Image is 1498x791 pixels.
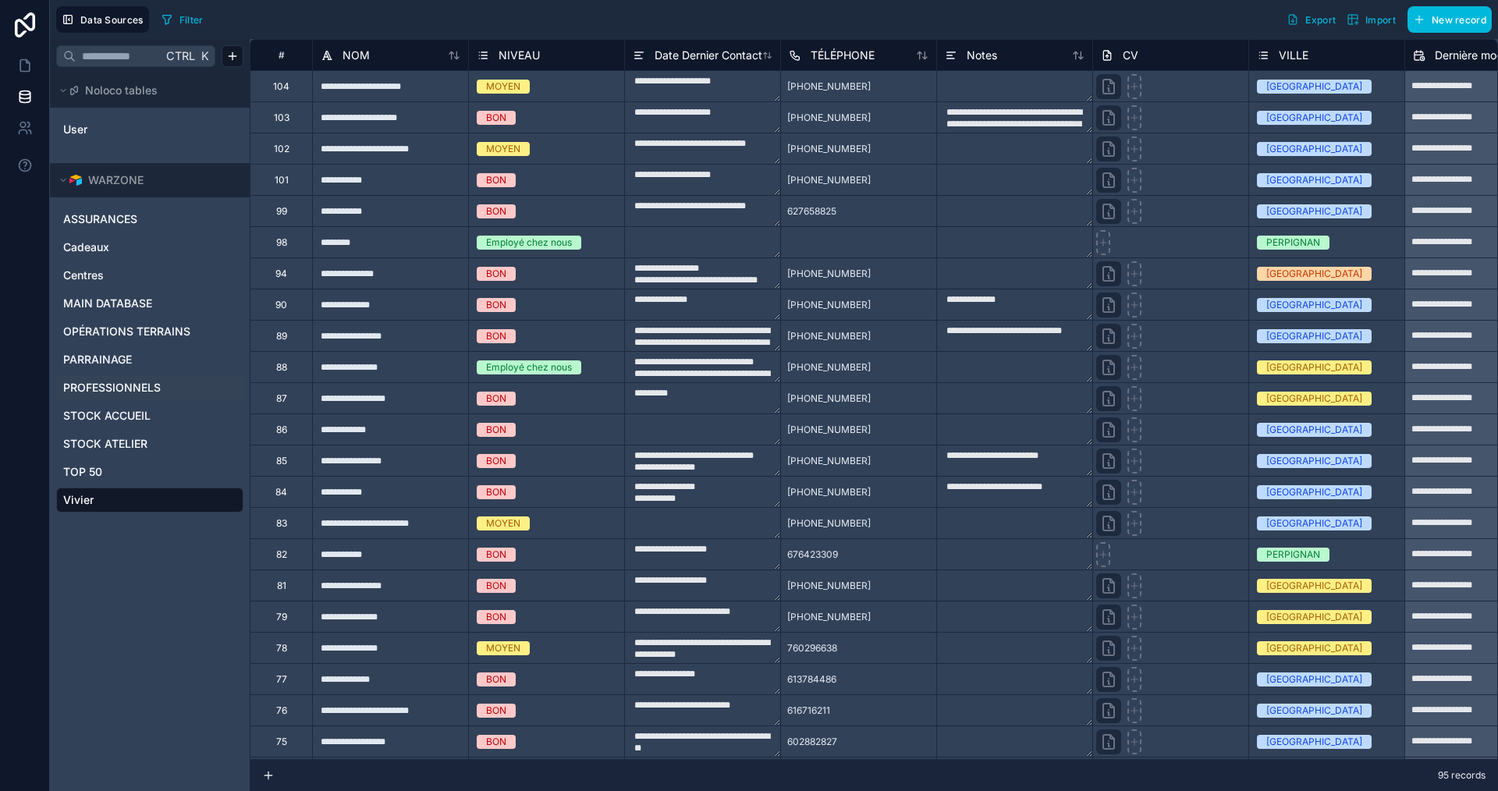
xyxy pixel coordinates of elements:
div: [GEOGRAPHIC_DATA] [1266,672,1362,686]
div: OPÉRATIONS TERRAINS [56,319,243,344]
div: 78 [276,642,287,654]
div: BON [486,610,506,624]
span: MAIN DATABASE [63,296,152,311]
div: [GEOGRAPHIC_DATA] [1266,204,1362,218]
div: 98 [276,236,287,249]
div: 77 [276,673,287,686]
div: STOCK ACCUEIL [56,403,243,428]
div: [GEOGRAPHIC_DATA] [1266,267,1362,281]
div: [GEOGRAPHIC_DATA] [1266,454,1362,468]
a: PROFESSIONNELS [63,380,233,395]
span: Cadeaux [63,239,109,255]
button: Import [1341,6,1401,33]
div: MOYEN [486,142,520,156]
div: [GEOGRAPHIC_DATA] [1266,704,1362,718]
span: Notes [967,48,997,63]
span: [PHONE_NUMBER] [787,486,871,498]
span: K [199,51,210,62]
span: 616716211 [787,704,830,717]
div: 87 [276,392,287,405]
div: 101 [275,174,289,186]
a: STOCK ATELIER [63,436,233,452]
span: Ctrl [165,46,197,66]
span: Export [1305,14,1336,26]
div: BON [486,392,506,406]
span: [PHONE_NUMBER] [787,112,871,124]
div: [GEOGRAPHIC_DATA] [1266,142,1362,156]
div: PARRAINAGE [56,347,243,372]
div: ASSURANCES [56,207,243,232]
div: [GEOGRAPHIC_DATA] [1266,80,1362,94]
div: BON [486,204,506,218]
span: New record [1432,14,1486,26]
span: [PHONE_NUMBER] [787,517,871,530]
span: Data Sources [80,14,144,26]
div: 86 [276,424,287,436]
div: [GEOGRAPHIC_DATA] [1266,329,1362,343]
div: 79 [276,611,287,623]
div: PERPIGNAN [1266,548,1320,562]
button: Noloco tables [56,80,234,101]
div: [GEOGRAPHIC_DATA] [1266,735,1362,749]
div: 81 [277,580,286,592]
div: STOCK ATELIER [56,431,243,456]
a: TOP 50 [63,464,233,480]
span: 613784486 [787,673,836,686]
div: TOP 50 [56,459,243,484]
div: [GEOGRAPHIC_DATA] [1266,111,1362,125]
a: STOCK ACCUEIL [63,408,233,424]
a: Vivier [63,492,233,508]
span: PROFESSIONNELS [63,380,161,395]
div: 76 [276,704,287,717]
button: Data Sources [56,6,149,33]
span: Date Dernier Contact [655,48,762,63]
span: [PHONE_NUMBER] [787,80,871,93]
div: BON [486,485,506,499]
span: NOM [343,48,370,63]
span: STOCK ACCUEIL [63,408,151,424]
button: Airtable LogoWARZONE [56,169,234,191]
span: 676423309 [787,548,838,561]
div: MOYEN [486,641,520,655]
span: [PHONE_NUMBER] [787,143,871,155]
div: # [262,49,300,61]
span: 602882827 [787,736,837,748]
div: BON [486,735,506,749]
span: 95 records [1438,769,1486,782]
div: Employé chez nous [486,236,572,250]
div: 89 [276,330,287,342]
span: [PHONE_NUMBER] [787,361,871,374]
span: TÉLÉPHONE [811,48,875,63]
span: User [63,122,87,137]
div: 83 [276,517,287,530]
span: 760296638 [787,642,837,654]
span: [PHONE_NUMBER] [787,174,871,186]
div: 85 [276,455,287,467]
div: 94 [275,268,287,280]
span: STOCK ATELIER [63,436,147,452]
div: [GEOGRAPHIC_DATA] [1266,360,1362,374]
span: Filter [179,14,204,26]
div: [GEOGRAPHIC_DATA] [1266,641,1362,655]
div: MAIN DATABASE [56,291,243,316]
span: VILLE [1279,48,1308,63]
div: BON [486,298,506,312]
div: Cadeaux [56,235,243,260]
div: BON [486,267,506,281]
span: [PHONE_NUMBER] [787,424,871,436]
button: Export [1281,6,1341,33]
span: [PHONE_NUMBER] [787,330,871,342]
div: BON [486,454,506,468]
span: [PHONE_NUMBER] [787,611,871,623]
span: NIVEAU [499,48,540,63]
a: Cadeaux [63,239,233,255]
div: [GEOGRAPHIC_DATA] [1266,392,1362,406]
div: PROFESSIONNELS [56,375,243,400]
div: User [56,117,243,142]
div: Employé chez nous [486,360,572,374]
div: BON [486,704,506,718]
div: BON [486,329,506,343]
span: OPÉRATIONS TERRAINS [63,324,190,339]
div: 75 [276,736,287,748]
span: Vivier [63,492,94,508]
